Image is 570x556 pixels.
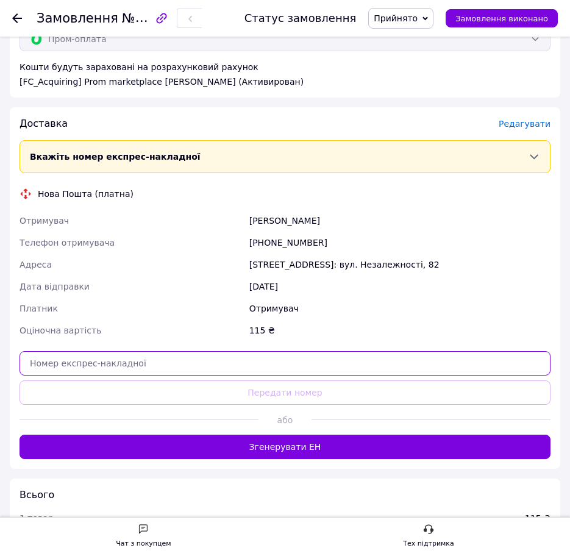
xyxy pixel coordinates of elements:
div: Статус замовлення [244,12,357,24]
div: Нова Пошта (платна) [35,188,137,200]
span: Отримувач [20,216,69,226]
div: Повернутися назад [12,12,22,24]
div: Тех підтримка [403,538,454,550]
span: Адреса [20,260,52,269]
span: Оціночна вартість [20,326,101,335]
button: Згенерувати ЕН [20,435,550,459]
div: Чат з покупцем [116,538,171,550]
div: Кошти будуть зараховані на розрахунковий рахунок [20,61,550,88]
span: Прийнято [374,13,418,23]
div: [PERSON_NAME] [247,210,553,232]
span: або [258,414,312,426]
span: Замовлення [37,11,118,26]
span: №366306430 [122,10,208,26]
button: Замовлення виконано [446,9,558,27]
div: 115 ₴ [247,319,553,341]
div: [STREET_ADDRESS]: вул. Незалежності, 82 [247,254,553,276]
span: Платник [20,304,58,313]
div: [DATE] [247,276,553,298]
input: Номер експрес-накладної [20,351,550,376]
div: [PHONE_NUMBER] [247,232,553,254]
span: Телефон отримувача [20,238,115,248]
span: Дата відправки [20,282,90,291]
span: Всього [20,489,54,501]
div: [FC_Acquiring] Prom marketplace [PERSON_NAME] (Активирован) [20,76,550,88]
span: Замовлення виконано [455,14,548,23]
span: Редагувати [499,119,550,129]
span: Вкажіть номер експрес-накладної [30,152,201,162]
span: 1 товар [20,513,54,523]
div: Отримувач [247,298,553,319]
div: 115 ₴ [525,512,550,524]
span: Доставка [20,118,68,129]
